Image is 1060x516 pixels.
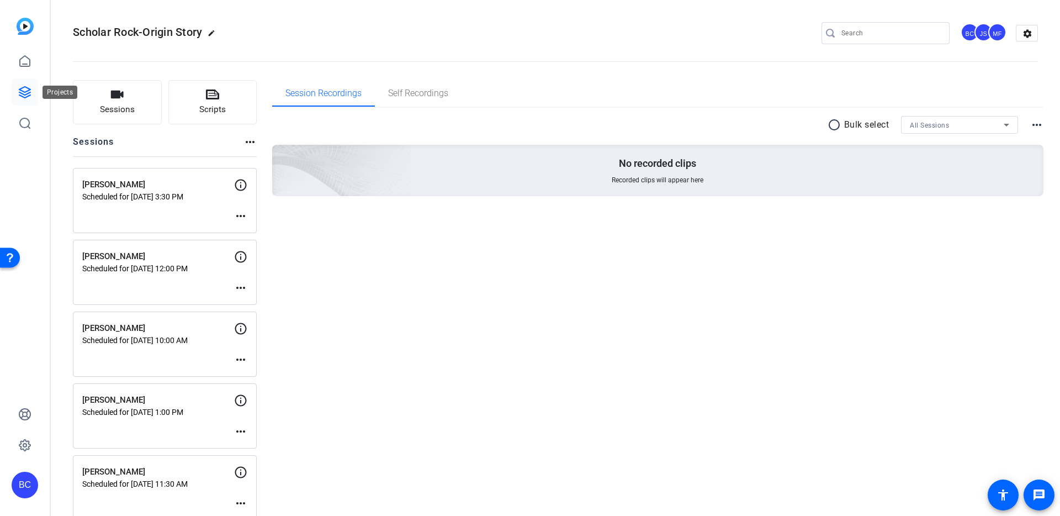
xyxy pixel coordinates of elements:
[1032,488,1046,502] mat-icon: message
[997,488,1010,502] mat-icon: accessibility
[82,178,234,191] p: [PERSON_NAME]
[82,480,234,488] p: Scheduled for [DATE] 11:30 AM
[910,122,949,129] span: All Sessions
[234,281,247,294] mat-icon: more_horiz
[199,103,226,116] span: Scripts
[17,18,34,35] img: blue-gradient.svg
[234,353,247,366] mat-icon: more_horiz
[974,23,993,41] div: JS
[43,86,77,99] div: Projects
[1016,25,1038,42] mat-icon: settings
[73,25,202,39] span: Scholar Rock-Origin Story
[82,250,234,263] p: [PERSON_NAME]
[73,80,162,124] button: Sessions
[208,29,221,43] mat-icon: edit
[612,176,703,185] span: Recorded clips will appear here
[234,497,247,510] mat-icon: more_horiz
[285,89,362,98] span: Session Recordings
[234,209,247,223] mat-icon: more_horiz
[988,23,1008,43] ngx-avatar: Mandy Fernandez
[82,466,234,478] p: [PERSON_NAME]
[82,394,234,407] p: [PERSON_NAME]
[243,135,257,149] mat-icon: more_horiz
[974,23,994,43] ngx-avatar: Judy Spier
[961,23,979,41] div: BC
[168,80,257,124] button: Scripts
[844,118,889,131] p: Bulk select
[100,103,135,116] span: Sessions
[73,135,114,156] h2: Sessions
[82,408,234,417] p: Scheduled for [DATE] 1:00 PM
[388,89,448,98] span: Self Recordings
[988,23,1006,41] div: MF
[12,472,38,498] div: BC
[82,192,234,201] p: Scheduled for [DATE] 3:30 PM
[1030,118,1043,131] mat-icon: more_horiz
[961,23,980,43] ngx-avatar: Brian Curp
[619,157,696,170] p: No recorded clips
[828,118,844,131] mat-icon: radio_button_unchecked
[841,27,941,40] input: Search
[82,264,234,273] p: Scheduled for [DATE] 12:00 PM
[234,425,247,438] mat-icon: more_horiz
[82,322,234,335] p: [PERSON_NAME]
[149,35,412,275] img: embarkstudio-empty-session.png
[82,336,234,345] p: Scheduled for [DATE] 10:00 AM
